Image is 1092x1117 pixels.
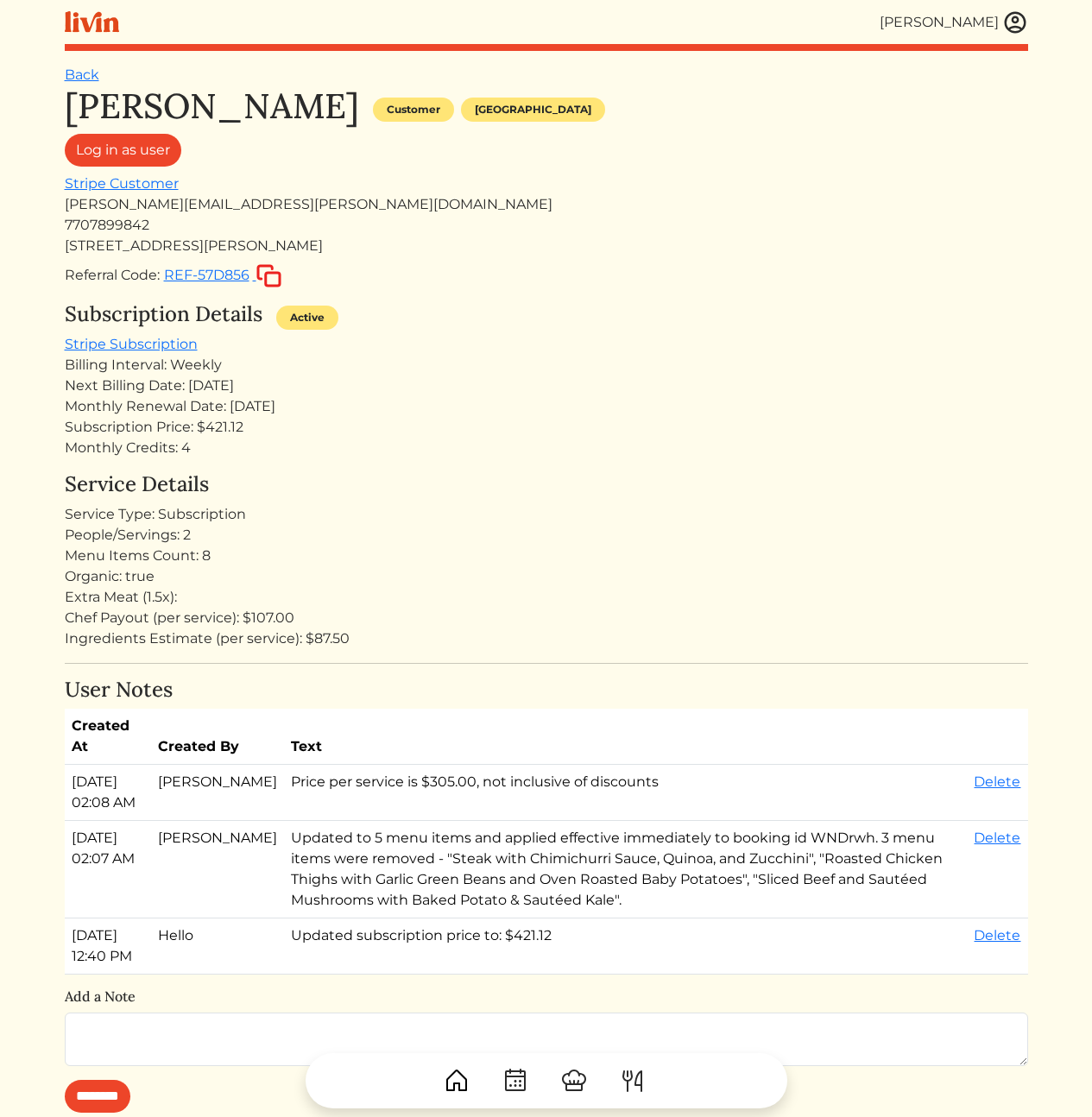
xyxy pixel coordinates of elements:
[284,709,968,765] th: Text
[65,175,179,192] a: Stripe Customer
[65,336,198,352] a: Stripe Subscription
[65,66,99,83] a: Back
[65,85,359,127] h1: [PERSON_NAME]
[65,472,1028,497] h4: Service Details
[974,927,1020,943] a: Delete
[974,773,1020,790] a: Delete
[65,821,151,918] td: [DATE] 02:07 AM
[880,12,999,33] div: [PERSON_NAME]
[65,765,151,821] td: [DATE] 02:08 AM
[65,375,1028,396] div: Next Billing Date: [DATE]
[65,918,151,975] td: [DATE] 12:40 PM
[65,438,1028,458] div: Monthly Credits: 4
[151,709,284,765] th: Created By
[284,765,968,821] td: Price per service is $305.00, not inclusive of discounts
[65,525,1028,546] div: People/Servings: 2
[560,1067,588,1095] img: ChefHat-a374fb509e4f37eb0702ca99f5f64f3b6956810f32a249b33092029f8484b388.svg
[65,215,1028,236] div: 7707899842
[65,709,151,765] th: Created At
[65,988,1028,1005] h6: Add a Note
[65,194,1028,215] div: [PERSON_NAME][EMAIL_ADDRESS][PERSON_NAME][DOMAIN_NAME]
[284,821,968,918] td: Updated to 5 menu items and applied effective immediately to booking id WNDrwh. 3 menu items were...
[256,264,281,287] img: copy-c88c4d5ff2289bbd861d3078f624592c1430c12286b036973db34a3c10e19d95.svg
[65,267,160,283] span: Referral Code:
[65,608,1028,628] div: Chef Payout (per service): $107.00
[1002,9,1028,35] img: user_account-e6e16d2ec92f44fc35f99ef0dc9cddf60790bfa021a6ecb1c896eb5d2907b31c.svg
[65,587,1028,608] div: Extra Meat (1.5x):
[65,566,1028,587] div: Organic: true
[461,98,605,122] div: [GEOGRAPHIC_DATA]
[65,236,1028,256] div: [STREET_ADDRESS][PERSON_NAME]
[65,11,119,33] img: livin-logo-a0d97d1a881af30f6274990eb6222085a2533c92bbd1e4f22c21b4f0d0e3210c.svg
[502,1067,529,1095] img: CalendarDots-5bcf9d9080389f2a281d69619e1c85352834be518fbc73d9501aef674afc0d57.svg
[163,263,282,288] button: REF-57D856
[284,918,968,975] td: Updated subscription price to: $421.12
[164,267,249,283] span: REF-57D856
[443,1067,470,1095] img: House-9bf13187bcbb5817f509fe5e7408150f90897510c4275e13d0d5fca38e0b5951.svg
[151,918,284,975] td: Hello
[65,417,1028,438] div: Subscription Price: $421.12
[65,546,1028,566] div: Menu Items Count: 8
[65,302,262,327] h4: Subscription Details
[276,306,338,330] div: Active
[151,821,284,918] td: [PERSON_NAME]
[65,355,1028,375] div: Billing Interval: Weekly
[974,830,1020,846] a: Delete
[151,765,284,821] td: [PERSON_NAME]
[65,678,1028,703] h4: User Notes
[619,1067,647,1095] img: ForkKnife-55491504ffdb50bab0c1e09e7649658475375261d09fd45db06cec23bce548bf.svg
[65,628,1028,649] div: Ingredients Estimate (per service): $87.50
[65,396,1028,417] div: Monthly Renewal Date: [DATE]
[65,504,1028,525] div: Service Type: Subscription
[65,134,181,167] a: Log in as user
[373,98,454,122] div: Customer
